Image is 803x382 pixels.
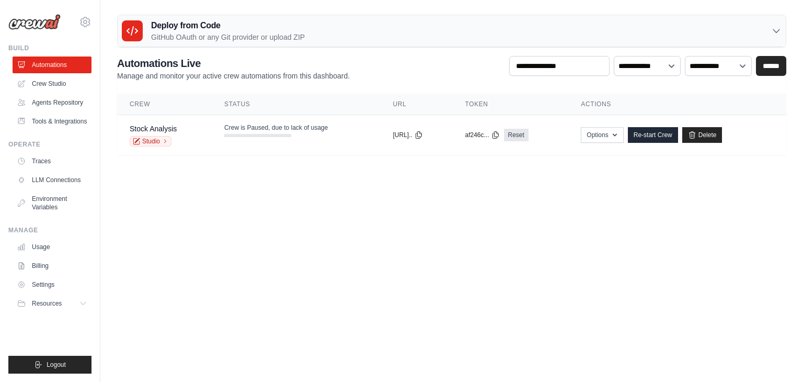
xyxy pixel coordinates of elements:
span: Crew is Paused, due to lack of usage [224,123,328,132]
a: Reset [504,129,529,141]
img: Logo [8,14,61,30]
button: Options [581,127,623,143]
a: Delete [682,127,722,143]
a: Automations [13,57,91,73]
a: Usage [13,239,91,255]
a: Studio [130,136,171,147]
a: Agents Repository [13,94,91,111]
span: Resources [32,299,62,308]
th: URL [381,94,453,115]
div: Build [8,44,91,52]
a: Stock Analysis [130,125,177,133]
th: Token [452,94,568,115]
div: Manage [8,226,91,234]
th: Crew [117,94,212,115]
a: LLM Connections [13,172,91,188]
a: Environment Variables [13,190,91,216]
h3: Deploy from Code [151,19,305,32]
th: Status [212,94,380,115]
h2: Automations Live [117,56,350,71]
button: Resources [13,295,91,312]
a: Traces [13,153,91,170]
p: Manage and monitor your active crew automations from this dashboard. [117,71,350,81]
a: Settings [13,276,91,293]
button: af246c... [465,131,499,139]
button: Logout [8,356,91,374]
span: Logout [47,361,66,369]
a: Crew Studio [13,75,91,92]
p: GitHub OAuth or any Git provider or upload ZIP [151,32,305,42]
a: Billing [13,257,91,274]
a: Re-start Crew [628,127,678,143]
th: Actions [568,94,786,115]
a: Tools & Integrations [13,113,91,130]
div: Operate [8,140,91,149]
